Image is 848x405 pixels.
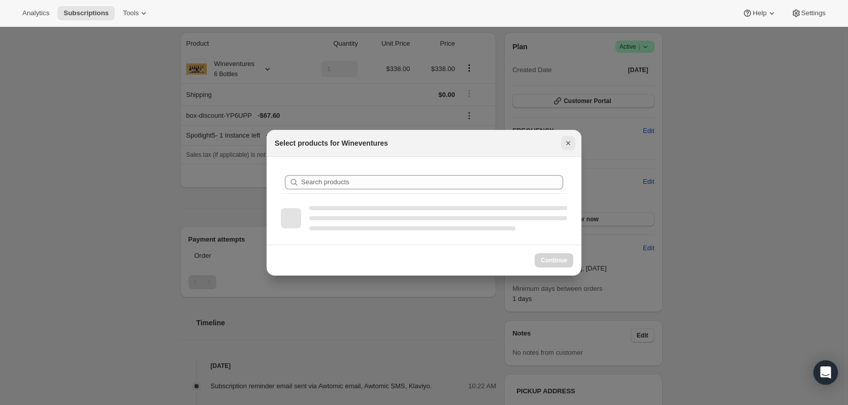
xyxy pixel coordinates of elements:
button: Analytics [16,6,55,20]
input: Search products [301,175,563,189]
button: Help [736,6,782,20]
span: Analytics [22,9,49,17]
span: Settings [801,9,826,17]
button: Close [561,136,575,150]
span: Tools [123,9,139,17]
span: Help [753,9,766,17]
button: Tools [117,6,155,20]
button: Settings [785,6,832,20]
div: Open Intercom Messenger [813,360,838,385]
span: Subscriptions [63,9,109,17]
h2: Select products for Wineventures [275,138,388,148]
button: Subscriptions [57,6,115,20]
